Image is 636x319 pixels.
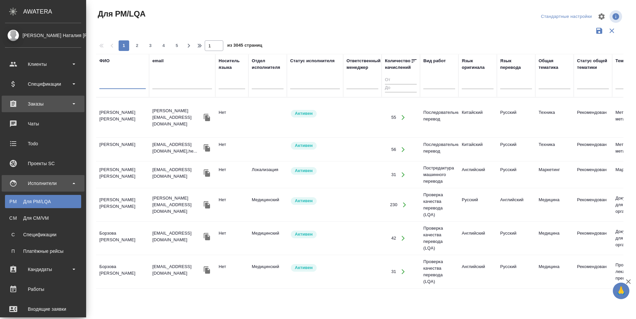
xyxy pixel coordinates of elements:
[8,248,78,254] div: Платёжные рейсы
[5,79,81,89] div: Спецификации
[385,76,417,84] input: От
[609,10,623,23] span: Посмотреть информацию
[5,264,81,274] div: Кандидаты
[5,159,81,168] div: Проекты SC
[5,32,81,39] div: [PERSON_NAME] Наталия [PERSON_NAME]
[158,40,169,51] button: 4
[152,141,202,155] p: [EMAIL_ADDRESS][DOMAIN_NAME],he...
[398,198,411,212] button: Открыть работы
[574,260,612,283] td: Рекомендован
[290,263,340,272] div: Рядовой исполнитель: назначай с учетом рейтинга
[248,260,287,283] td: Медицинский
[385,84,417,92] input: До
[295,264,313,271] p: Активен
[248,227,287,250] td: Медицинский
[96,106,149,129] td: [PERSON_NAME] [PERSON_NAME]
[346,58,381,71] div: Ответственный менеджер
[5,284,81,294] div: Работы
[8,198,78,205] div: Для PM/LQA
[96,193,149,216] td: [PERSON_NAME] [PERSON_NAME]
[219,58,245,71] div: Носитель языка
[290,141,340,150] div: Рядовой исполнитель: назначай с учетом рейтинга
[295,198,313,204] p: Активен
[574,106,612,129] td: Рекомендован
[227,41,262,51] span: из 3045 страниц
[8,231,78,238] div: Спецификации
[391,235,396,242] div: 42
[295,142,313,149] p: Активен
[497,260,535,283] td: Русский
[391,146,396,153] div: 56
[574,138,612,161] td: Рекомендован
[497,138,535,161] td: Русский
[5,178,81,188] div: Исполнители
[215,227,248,250] td: Нет
[145,40,156,51] button: 3
[2,115,84,132] a: Чаты
[615,284,627,298] span: 🙏
[535,227,574,250] td: Медицина
[145,42,156,49] span: 3
[2,301,84,317] a: Входящие заявки
[290,166,340,175] div: Рядовой исполнитель: назначай с учетом рейтинга
[152,195,202,215] p: [PERSON_NAME][EMAIL_ADDRESS][DOMAIN_NAME]
[132,40,142,51] button: 2
[397,111,410,124] button: Открыть работы
[613,283,629,299] button: 🙏
[152,230,202,243] p: [EMAIL_ADDRESS][DOMAIN_NAME]
[535,260,574,283] td: Медицина
[99,58,110,64] div: ФИО
[397,168,410,182] button: Открыть работы
[295,231,313,238] p: Активен
[2,135,84,152] a: Todo
[574,227,612,250] td: Рекомендован
[535,193,574,216] td: Медицина
[391,268,396,275] div: 31
[290,109,340,118] div: Рядовой исполнитель: назначай с учетом рейтинга
[215,260,248,283] td: Нет
[202,265,212,275] button: Скопировать
[215,193,248,216] td: Нет
[594,9,609,24] span: Настроить таблицу
[574,163,612,186] td: Рекомендован
[96,260,149,283] td: Борзова [PERSON_NAME]
[96,138,149,161] td: [PERSON_NAME]
[497,163,535,186] td: Русский
[5,139,81,149] div: Todo
[458,138,497,161] td: Китайский
[397,232,410,245] button: Открыть работы
[2,281,84,297] a: Работы
[5,228,81,241] a: ССпецификации
[252,58,284,71] div: Отдел исполнителя
[248,193,287,216] td: Медицинский
[420,222,458,255] td: Проверка качества перевода (LQA)
[458,227,497,250] td: Английский
[535,163,574,186] td: Маркетинг
[615,58,635,64] div: Тематика
[202,232,212,242] button: Скопировать
[215,163,248,186] td: Нет
[96,227,149,250] td: Борзова [PERSON_NAME]
[96,163,149,186] td: [PERSON_NAME] [PERSON_NAME]
[202,143,212,153] button: Скопировать
[577,58,609,71] div: Статус общей тематики
[5,99,81,109] div: Заказы
[8,215,78,221] div: Для CM/VM
[539,12,594,22] div: split button
[132,42,142,49] span: 2
[593,24,606,37] button: Сохранить фильтры
[152,166,202,180] p: [EMAIL_ADDRESS][DOMAIN_NAME]
[391,114,396,121] div: 55
[391,171,396,178] div: 31
[500,58,532,71] div: Язык перевода
[5,245,81,258] a: ППлатёжные рейсы
[420,138,458,161] td: Последовательный перевод
[202,113,212,122] button: Скопировать
[539,58,570,71] div: Общая тематика
[5,59,81,69] div: Клиенты
[290,58,335,64] div: Статус исполнителя
[202,200,212,210] button: Скопировать
[458,193,497,216] td: Русский
[290,197,340,205] div: Рядовой исполнитель: назначай с учетом рейтинга
[497,193,535,216] td: Английский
